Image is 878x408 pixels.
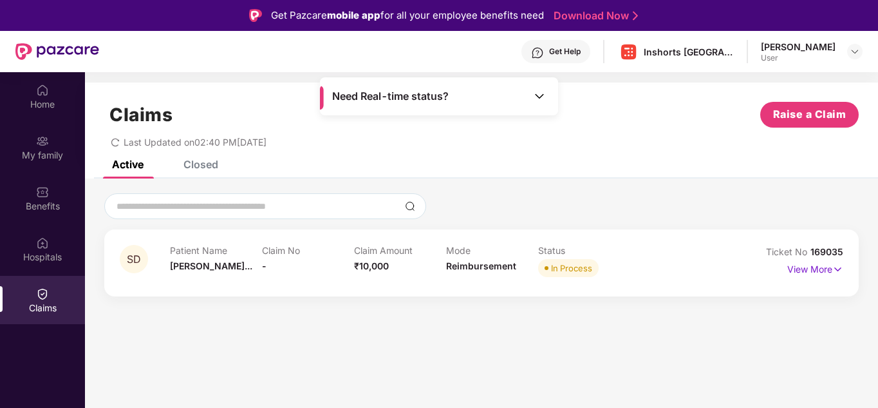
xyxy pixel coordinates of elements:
p: Claim No [262,245,354,256]
div: Active [112,158,144,171]
a: Download Now [554,9,634,23]
p: Mode [446,245,538,256]
span: Raise a Claim [773,106,846,122]
img: svg+xml;base64,PHN2ZyB3aWR0aD0iMjAiIGhlaWdodD0iMjAiIHZpZXdCb3g9IjAgMCAyMCAyMCIgZmlsbD0ibm9uZSIgeG... [36,135,49,148]
span: [PERSON_NAME]... [170,260,252,271]
div: Inshorts [GEOGRAPHIC_DATA] Advertising And Services Private Limited [644,46,734,58]
p: Claim Amount [354,245,446,256]
img: Inshorts%20Logo.png [619,43,638,61]
p: Patient Name [170,245,262,256]
div: In Process [551,262,592,275]
img: Logo [249,9,262,22]
img: New Pazcare Logo [15,43,99,60]
img: svg+xml;base64,PHN2ZyBpZD0iSG9zcGl0YWxzIiB4bWxucz0iaHR0cDovL3d3dy53My5vcmcvMjAwMC9zdmciIHdpZHRoPS... [36,237,49,249]
img: svg+xml;base64,PHN2ZyBpZD0iQ2xhaW0iIHhtbG5zPSJodHRwOi8vd3d3LnczLm9yZy8yMDAwL3N2ZyIgd2lkdGg9IjIwIi... [36,287,49,300]
span: - [262,260,266,271]
img: svg+xml;base64,PHN2ZyBpZD0iU2VhcmNoLTMyeDMyIiB4bWxucz0iaHR0cDovL3d3dy53My5vcmcvMjAwMC9zdmciIHdpZH... [405,201,415,211]
span: ₹10,000 [354,260,389,271]
div: Closed [183,158,218,171]
p: View More [787,259,843,277]
img: svg+xml;base64,PHN2ZyB4bWxucz0iaHR0cDovL3d3dy53My5vcmcvMjAwMC9zdmciIHdpZHRoPSIxNyIgaGVpZ2h0PSIxNy... [832,262,843,277]
h1: Claims [109,104,173,126]
div: [PERSON_NAME] [761,41,836,53]
p: Status [538,245,630,256]
div: Get Help [549,46,581,57]
button: Raise a Claim [760,102,859,128]
span: SD [127,254,141,265]
img: svg+xml;base64,PHN2ZyBpZD0iRHJvcGRvd24tMzJ4MzIiIHhtbG5zPSJodHRwOi8vd3d3LnczLm9yZy8yMDAwL3N2ZyIgd2... [850,46,860,57]
img: svg+xml;base64,PHN2ZyBpZD0iSG9tZSIgeG1sbnM9Imh0dHA6Ly93d3cudzMub3JnLzIwMDAvc3ZnIiB3aWR0aD0iMjAiIG... [36,84,49,97]
div: User [761,53,836,63]
img: Stroke [633,9,638,23]
span: Reimbursement [446,260,516,271]
strong: mobile app [327,9,380,21]
span: Ticket No [766,246,810,257]
span: redo [111,137,120,148]
span: Need Real-time status? [332,90,449,103]
span: Last Updated on 02:40 PM[DATE] [124,137,266,148]
img: Toggle Icon [533,90,546,102]
span: 169035 [810,246,843,257]
img: svg+xml;base64,PHN2ZyBpZD0iSGVscC0zMngzMiIgeG1sbnM9Imh0dHA6Ly93d3cudzMub3JnLzIwMDAvc3ZnIiB3aWR0aD... [531,46,544,59]
div: Get Pazcare for all your employee benefits need [271,8,544,23]
img: svg+xml;base64,PHN2ZyBpZD0iQmVuZWZpdHMiIHhtbG5zPSJodHRwOi8vd3d3LnczLm9yZy8yMDAwL3N2ZyIgd2lkdGg9Ij... [36,186,49,199]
